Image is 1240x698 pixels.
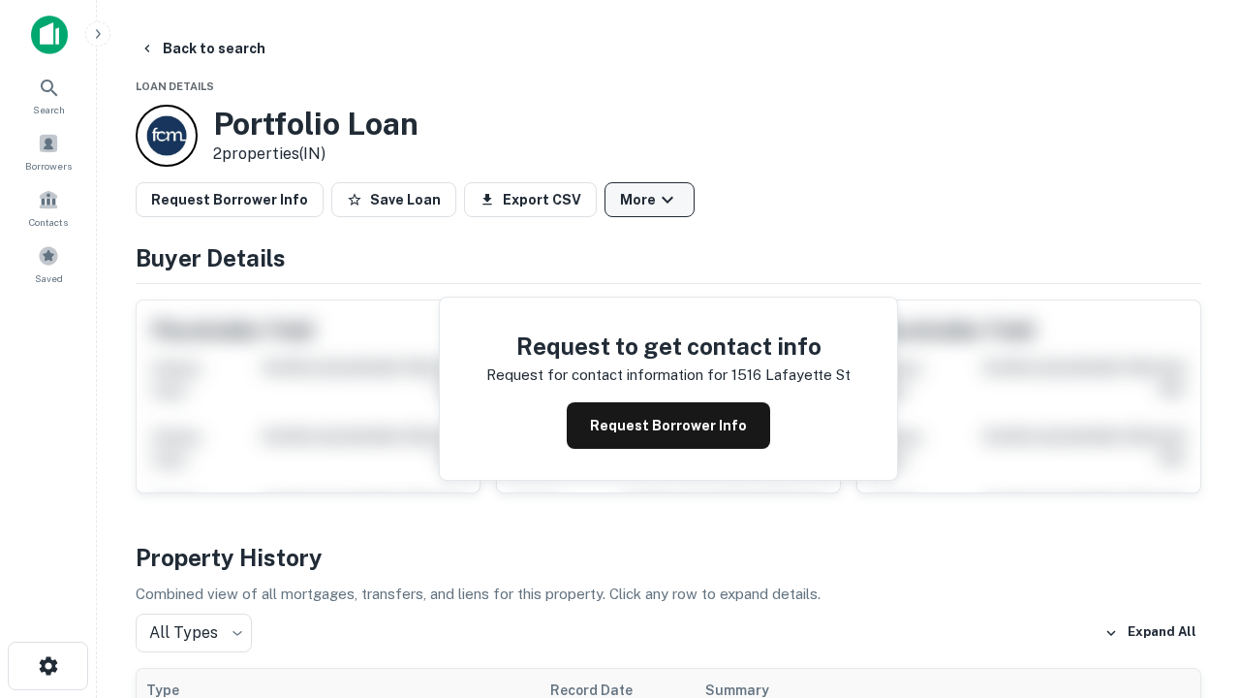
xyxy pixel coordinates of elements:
a: Contacts [6,181,91,234]
a: Search [6,69,91,121]
h3: Portfolio Loan [213,106,418,143]
a: Saved [6,238,91,290]
h4: Request to get contact info [486,329,851,364]
button: More [604,182,695,217]
span: Contacts [29,214,68,230]
h4: Property History [136,540,1201,575]
a: Borrowers [6,125,91,177]
button: Request Borrower Info [136,182,324,217]
button: Expand All [1100,619,1201,648]
p: 1516 lafayette st [731,364,851,387]
p: Request for contact information for [486,364,728,387]
span: Saved [35,270,63,286]
button: Export CSV [464,182,597,217]
p: 2 properties (IN) [213,143,418,166]
span: Borrowers [25,158,72,174]
span: Search [33,102,65,117]
button: Request Borrower Info [567,402,770,449]
iframe: Chat Widget [1143,481,1240,574]
h4: Buyer Details [136,240,1201,275]
button: Back to search [132,31,273,66]
p: Combined view of all mortgages, transfers, and liens for this property. Click any row to expand d... [136,583,1201,606]
span: Loan Details [136,80,214,92]
div: All Types [136,614,252,652]
img: capitalize-icon.png [31,16,68,54]
button: Save Loan [331,182,456,217]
